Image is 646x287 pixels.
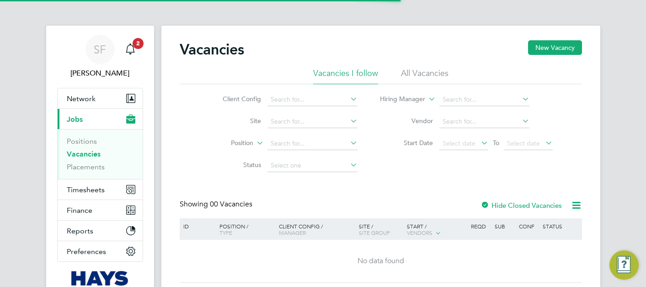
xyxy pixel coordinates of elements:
span: Select date [507,139,540,147]
div: Status [540,218,580,234]
span: Vendors [407,229,432,236]
div: Position / [213,218,277,240]
span: 00 Vacancies [210,200,252,209]
h2: Vacancies [180,40,244,59]
input: Search for... [439,93,529,106]
button: Preferences [58,241,143,261]
label: Site [208,117,261,125]
div: Jobs [58,129,143,179]
span: Type [219,229,232,236]
button: Engage Resource Center [609,250,639,280]
button: Network [58,88,143,108]
a: SF[PERSON_NAME] [57,35,143,79]
label: Status [208,161,261,169]
div: Conf [517,218,540,234]
label: Client Config [208,95,261,103]
label: Position [201,139,253,148]
span: Select date [443,139,475,147]
div: No data found [181,256,581,266]
input: Search for... [267,137,358,150]
button: Reports [58,221,143,241]
div: Sub [492,218,516,234]
a: Go to home page [57,271,143,286]
a: 2 [121,35,139,64]
span: Manager [279,229,306,236]
span: Finance [67,206,92,215]
li: Vacancies I follow [313,68,378,84]
span: Reports [67,227,93,235]
label: Start Date [380,139,433,147]
button: New Vacancy [528,40,582,55]
span: To [490,137,502,149]
input: Select one [267,159,358,172]
span: 2 [133,38,144,49]
div: ID [181,218,213,234]
button: Jobs [58,109,143,129]
button: Timesheets [58,179,143,200]
span: Network [67,94,96,103]
span: Sonny Facey [57,68,143,79]
div: Showing [180,200,254,209]
li: All Vacancies [401,68,448,84]
img: hays-logo-retina.png [71,271,128,286]
input: Search for... [439,115,529,128]
span: Preferences [67,247,106,256]
div: Reqd [469,218,492,234]
a: Vacancies [67,150,101,158]
a: Placements [67,162,105,171]
input: Search for... [267,93,358,106]
span: Timesheets [67,185,105,194]
span: Jobs [67,115,83,124]
div: Client Config / [277,218,357,240]
span: Site Group [359,229,390,236]
div: Start / [405,218,469,241]
label: Hide Closed Vacancies [480,201,562,210]
input: Search for... [267,115,358,128]
span: SF [94,43,106,55]
label: Vendor [380,117,433,125]
button: Finance [58,200,143,220]
label: Hiring Manager [373,95,425,104]
div: Site / [357,218,405,240]
a: Positions [67,137,97,146]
